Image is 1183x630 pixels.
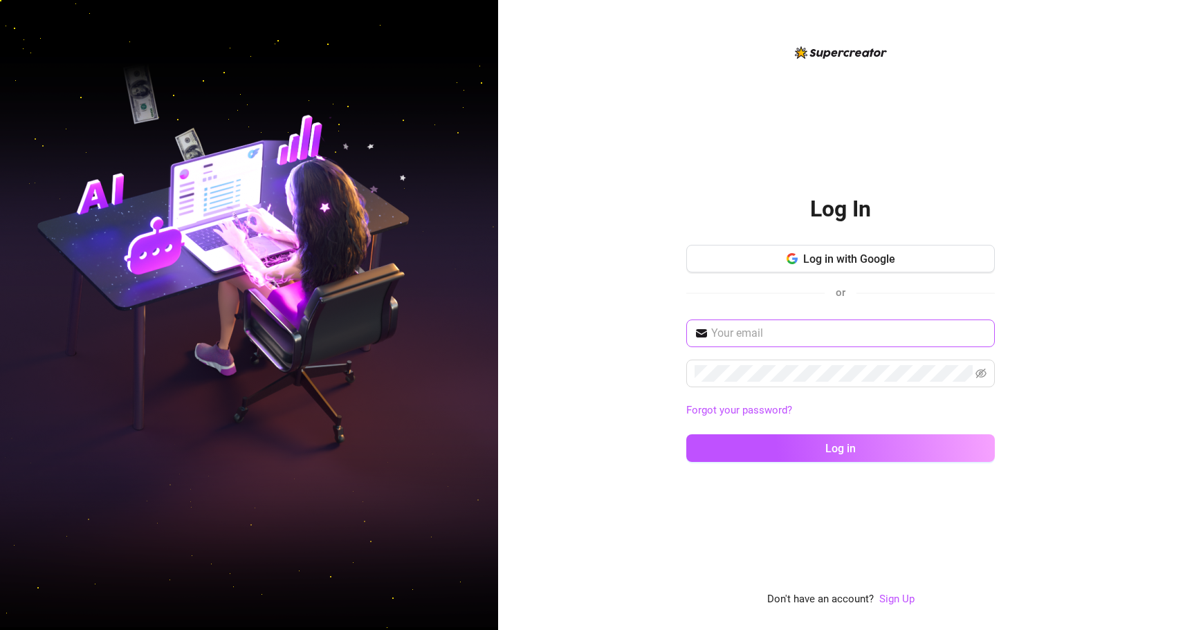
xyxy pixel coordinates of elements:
[686,245,995,272] button: Log in with Google
[879,591,915,608] a: Sign Up
[686,402,995,419] a: Forgot your password?
[686,404,792,416] a: Forgot your password?
[686,434,995,462] button: Log in
[825,442,856,455] span: Log in
[767,591,874,608] span: Don't have an account?
[975,368,987,379] span: eye-invisible
[879,593,915,605] a: Sign Up
[795,46,887,59] img: logo-BBDzfeDw.svg
[711,325,987,342] input: Your email
[810,195,871,223] h2: Log In
[803,252,895,266] span: Log in with Google
[836,286,845,299] span: or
